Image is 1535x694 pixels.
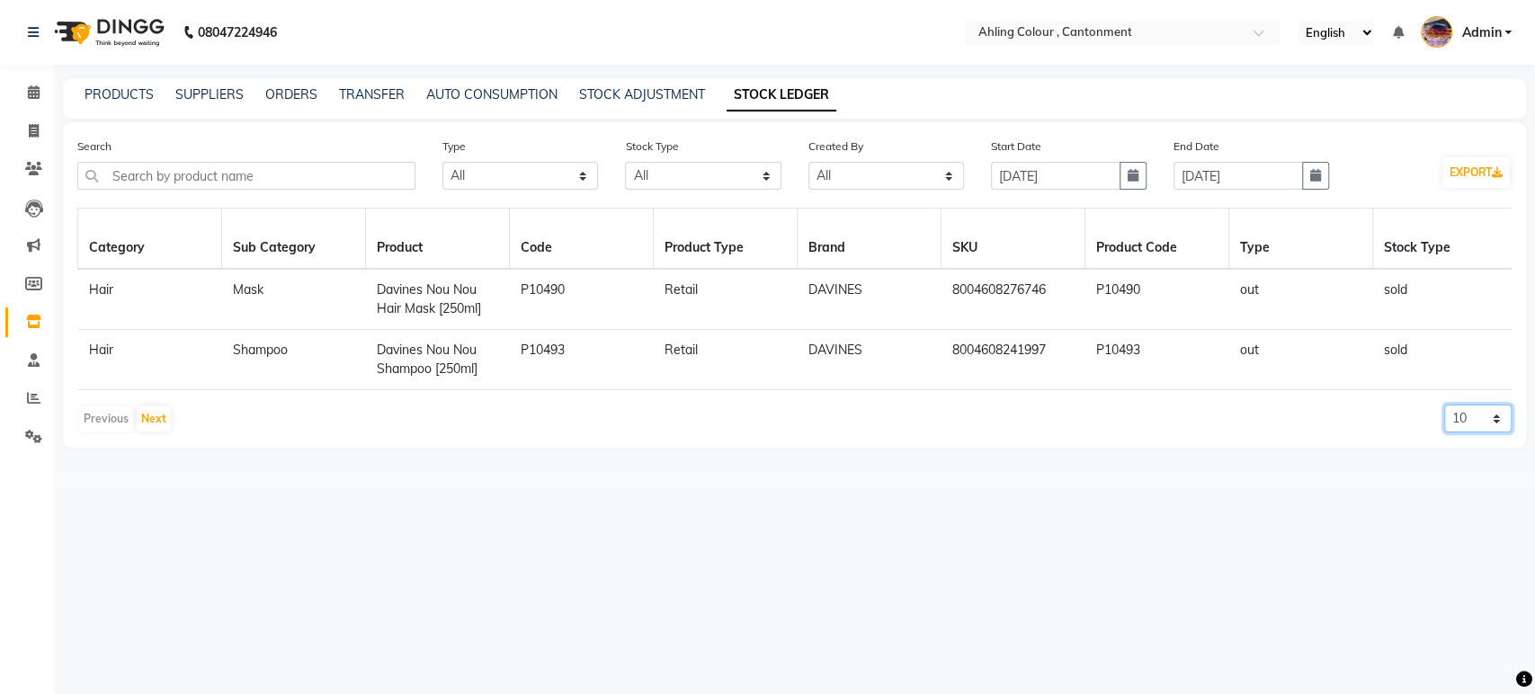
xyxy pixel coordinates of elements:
td: P10490 [510,269,654,330]
a: SUPPLIERS [175,86,244,102]
th: SKU [942,209,1085,270]
td: P10493 [1085,330,1229,390]
td: Retail [654,330,798,390]
td: DAVINES [798,330,942,390]
label: Stock Type [625,138,678,155]
th: Product [366,209,510,270]
span: Davines Nou Nou Shampoo [250ml] [377,342,477,377]
th: Type [1229,209,1373,270]
th: Category [78,209,222,270]
a: STOCK ADJUSTMENT [579,86,705,102]
span: Davines Nou Nou Hair Mask [250ml] [377,281,481,316]
td: sold [1373,330,1517,390]
td: Hair [78,330,222,390]
td: sold [1373,269,1517,330]
label: Search [77,138,112,155]
label: Created By [808,138,863,155]
label: Type [442,138,466,155]
b: 08047224946 [198,7,277,58]
label: End Date [1174,138,1219,155]
img: logo [46,7,169,58]
a: PRODUCTS [85,86,154,102]
a: ORDERS [265,86,317,102]
th: Product Code [1085,209,1229,270]
img: Admin [1421,16,1452,48]
label: Start Date [991,138,1041,155]
td: DAVINES [798,269,942,330]
td: out [1229,330,1373,390]
th: Sub Category [222,209,366,270]
td: Shampoo [222,330,366,390]
th: Product Type [654,209,798,270]
th: Brand [798,209,942,270]
button: Next [137,406,171,432]
th: Code [510,209,654,270]
a: TRANSFER [339,86,405,102]
span: Admin [1461,23,1501,42]
td: Mask [222,269,366,330]
a: STOCK LEDGER [727,79,836,111]
input: Search by product name [77,162,415,190]
td: P10490 [1085,269,1229,330]
td: 8004608241997 [942,330,1085,390]
td: out [1229,269,1373,330]
td: Retail [654,269,798,330]
td: 8004608276746 [942,269,1085,330]
th: Stock Type [1373,209,1517,270]
td: P10493 [510,330,654,390]
button: EXPORT [1442,157,1510,188]
a: AUTO CONSUMPTION [426,86,558,102]
td: Hair [78,269,222,330]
